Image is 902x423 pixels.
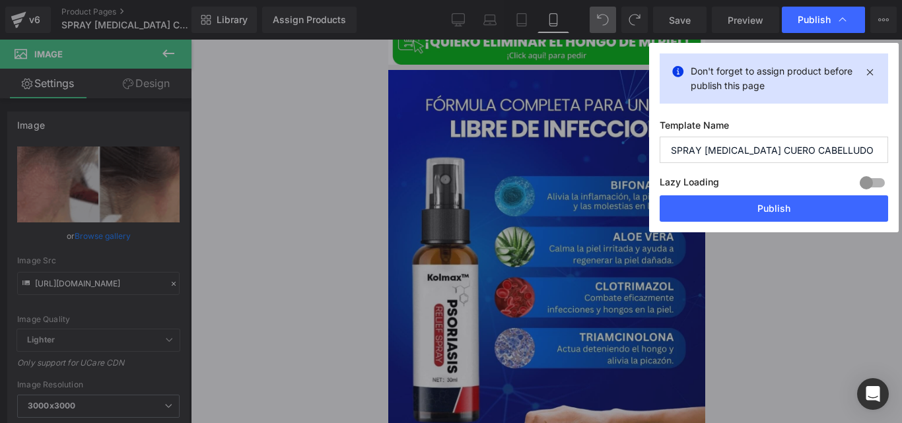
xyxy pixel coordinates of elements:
[660,174,719,195] label: Lazy Loading
[660,195,888,222] button: Publish
[660,119,888,137] label: Template Name
[691,64,857,93] p: Don't forget to assign product before publish this page
[798,14,831,26] span: Publish
[857,378,889,410] div: Open Intercom Messenger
